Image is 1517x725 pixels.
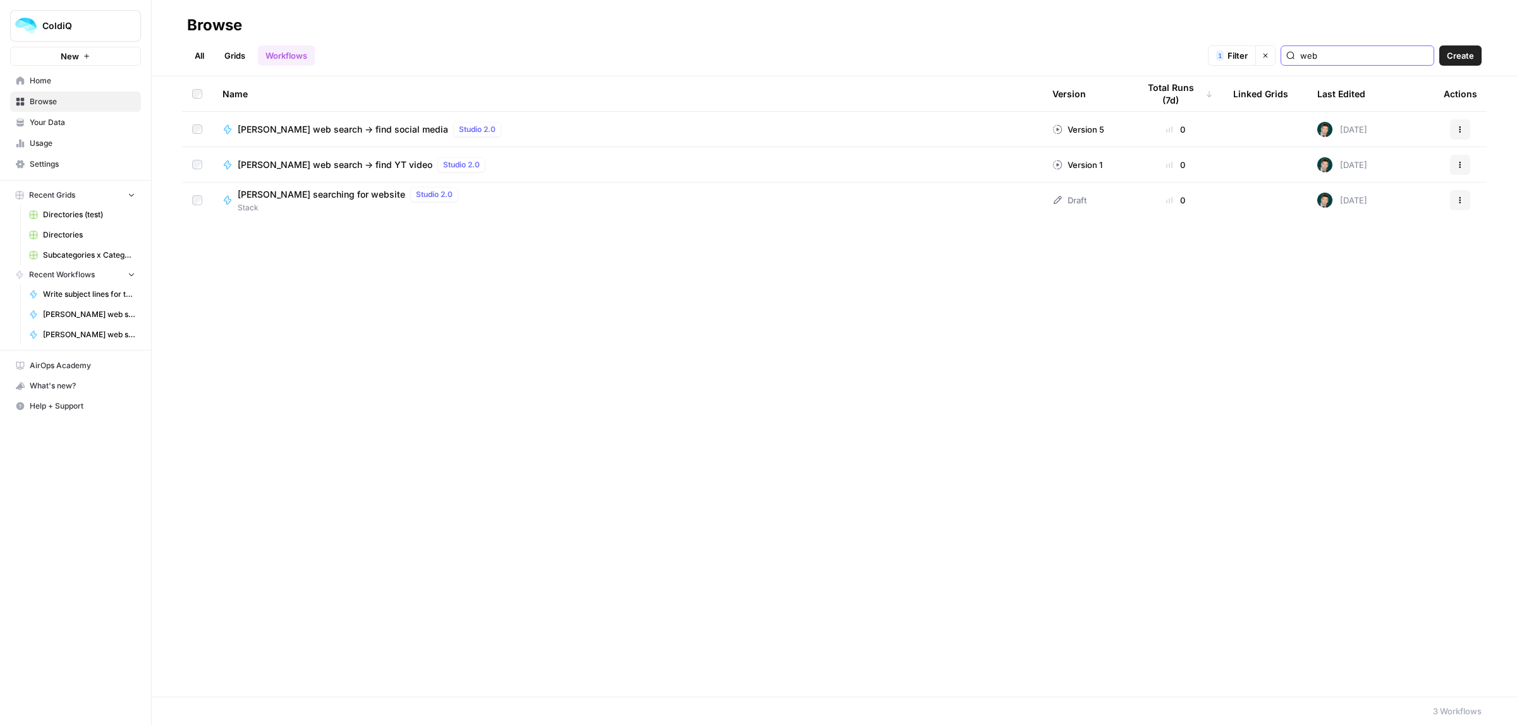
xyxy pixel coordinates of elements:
span: Write subject lines for the best-of-the-week newsletter [43,289,135,300]
span: [PERSON_NAME] web search -> find social media [43,309,135,320]
span: Usage [30,138,135,149]
a: [PERSON_NAME] web search -> find social mediaStudio 2.0 [222,122,1032,137]
button: Recent Grids [10,186,141,205]
div: 1 [1216,51,1224,61]
button: Help + Support [10,396,141,416]
div: Browse [187,15,242,35]
span: New [61,50,79,63]
a: Home [10,71,141,91]
button: New [10,47,141,66]
div: What's new? [11,376,140,395]
div: 0 [1138,123,1213,136]
img: 992gdyty1pe6t0j61jgrcag3mgyd [1317,193,1332,208]
span: Help + Support [30,400,135,412]
span: Create [1447,49,1474,62]
div: Total Runs (7d) [1138,76,1213,111]
button: Recent Workflows [10,265,141,284]
img: 992gdyty1pe6t0j61jgrcag3mgyd [1317,122,1332,137]
a: Your Data [10,112,141,133]
div: Name [222,76,1032,111]
span: Subcategories x Categories [43,249,135,261]
span: [PERSON_NAME] web search -> find social media [238,123,448,136]
div: Version 5 [1052,123,1104,136]
img: ColdiQ Logo [15,15,37,37]
input: Search [1300,49,1429,62]
button: Workspace: ColdiQ [10,10,141,42]
span: Recent Workflows [29,269,95,280]
a: [PERSON_NAME] searching for websiteStudio 2.0Stack [222,187,1032,213]
a: Workflows [258,45,315,66]
span: Stack [238,202,463,213]
span: Recent Grids [29,189,75,201]
span: Studio 2.0 [416,189,453,200]
div: [DATE] [1317,193,1367,208]
span: AirOps Academy [30,360,135,371]
div: Version 1 [1052,159,1102,171]
div: 0 [1138,159,1213,171]
span: Browse [30,96,135,107]
span: ColdiQ [42,20,119,32]
button: 1Filter [1208,45,1255,66]
span: Studio 2.0 [443,159,480,171]
div: Linked Grids [1233,76,1288,111]
span: Home [30,75,135,87]
a: Directories [23,225,141,245]
div: [DATE] [1317,122,1367,137]
a: AirOps Academy [10,356,141,376]
div: 3 Workflows [1433,705,1482,717]
a: [PERSON_NAME] web search -> find YT video [23,325,141,345]
div: [DATE] [1317,157,1367,172]
div: Last Edited [1317,76,1365,111]
div: Draft [1052,194,1087,207]
a: Write subject lines for the best-of-the-week newsletter [23,284,141,304]
a: All [187,45,212,66]
div: Version [1052,76,1086,111]
span: [PERSON_NAME] searching for website [238,188,405,201]
span: [PERSON_NAME] web search -> find YT video [238,159,432,171]
span: Filter [1228,49,1248,62]
span: Studio 2.0 [459,124,496,135]
a: Grids [217,45,253,66]
a: Settings [10,154,141,174]
a: Directories (test) [23,205,141,225]
a: [PERSON_NAME] web search -> find YT videoStudio 2.0 [222,157,1032,172]
span: Settings [30,159,135,170]
span: Directories (test) [43,209,135,220]
a: [PERSON_NAME] web search -> find social media [23,304,141,325]
a: Usage [10,133,141,153]
div: 0 [1138,194,1213,207]
a: Subcategories x Categories [23,245,141,265]
span: 1 [1218,51,1222,61]
span: Directories [43,229,135,241]
button: Create [1439,45,1482,66]
a: Browse [10,92,141,112]
div: Actions [1444,76,1477,111]
img: 992gdyty1pe6t0j61jgrcag3mgyd [1317,157,1332,172]
span: [PERSON_NAME] web search -> find YT video [43,329,135,340]
button: What's new? [10,376,141,396]
span: Your Data [30,117,135,128]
